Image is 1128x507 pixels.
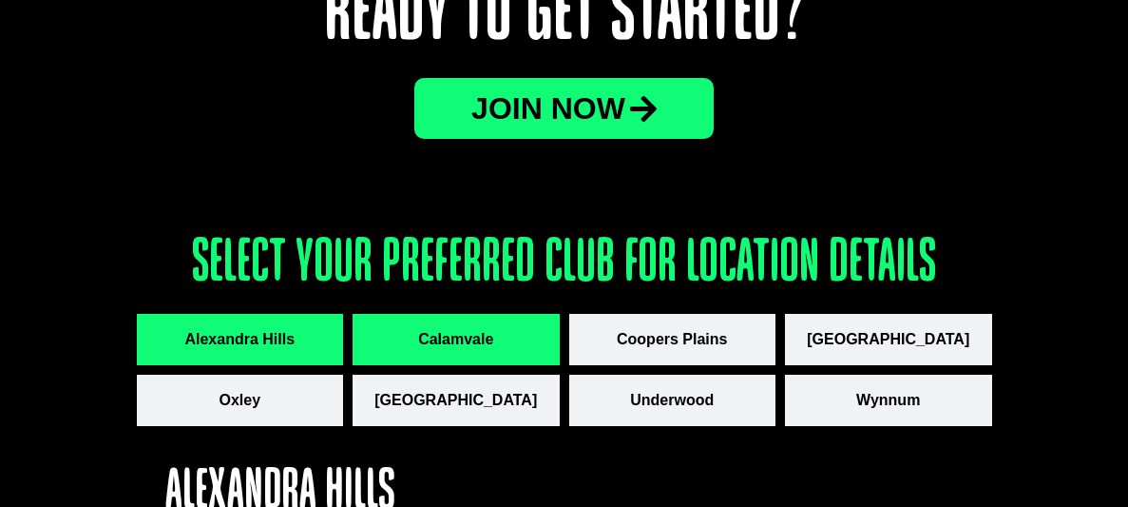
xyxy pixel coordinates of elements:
span: Coopers Plains [617,328,727,351]
span: Underwood [630,389,714,412]
span: [GEOGRAPHIC_DATA] [807,328,969,351]
h3: Select your preferred club for location details [137,234,992,295]
span: Wynnum [856,389,920,412]
span: Oxley [219,389,260,412]
span: Calamvale [418,328,493,351]
span: JOin now [471,93,625,124]
span: [GEOGRAPHIC_DATA] [374,389,537,412]
span: Alexandra Hills [184,328,295,351]
a: JOin now [414,78,714,139]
